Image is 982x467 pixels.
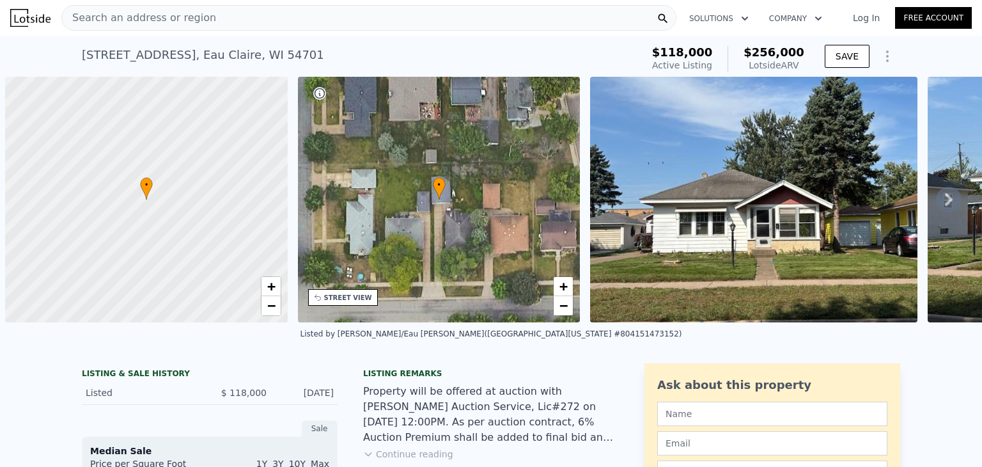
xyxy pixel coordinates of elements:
div: Listing remarks [363,368,619,379]
a: Log In [838,12,895,24]
a: Zoom out [554,296,573,315]
span: Search an address or region [62,10,216,26]
a: Zoom out [261,296,281,315]
div: Median Sale [90,445,329,457]
span: $256,000 [744,45,804,59]
input: Email [657,431,887,455]
span: $118,000 [652,45,713,59]
span: • [140,179,153,191]
div: Listed [86,386,199,399]
span: + [559,278,568,294]
span: − [267,297,275,313]
span: − [559,297,568,313]
div: LISTING & SALE HISTORY [82,368,338,381]
button: Continue reading [363,448,453,461]
a: Zoom in [261,277,281,296]
span: + [267,278,275,294]
span: Active Listing [652,60,712,70]
button: SAVE [825,45,869,68]
div: Sale [302,420,338,437]
div: Listed by [PERSON_NAME]/Eau [PERSON_NAME] ([GEOGRAPHIC_DATA][US_STATE] #804151473152) [300,329,682,338]
div: Ask about this property [657,376,887,394]
div: [STREET_ADDRESS] , Eau Claire , WI 54701 [82,46,324,64]
button: Solutions [679,7,759,30]
a: Zoom in [554,277,573,296]
img: Sale: 167703626 Parcel: 105515911 [590,77,917,322]
div: STREET VIEW [324,293,372,303]
span: $ 118,000 [221,388,267,398]
input: Name [657,402,887,426]
button: Company [759,7,832,30]
div: [DATE] [277,386,334,399]
span: • [433,179,446,191]
button: Show Options [875,44,900,69]
div: • [433,177,446,200]
div: Property will be offered at auction with [PERSON_NAME] Auction Service, Lic#272 on [DATE] 12:00PM... [363,384,619,445]
a: Free Account [895,7,972,29]
div: Lotside ARV [744,59,804,72]
img: Lotside [10,9,51,27]
div: • [140,177,153,200]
